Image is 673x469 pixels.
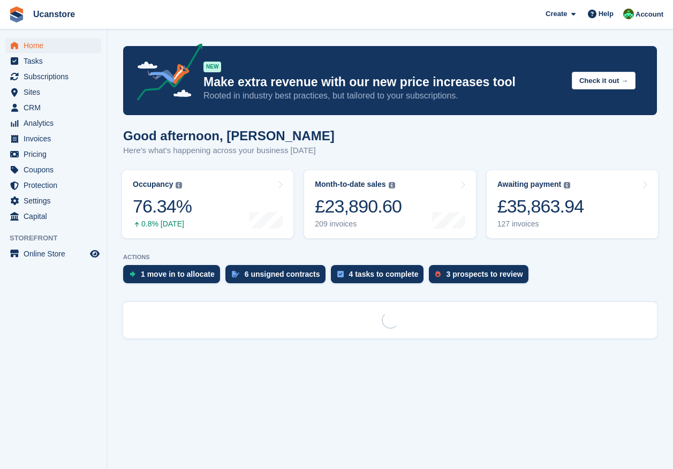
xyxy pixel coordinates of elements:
img: icon-info-grey-7440780725fd019a000dd9b08b2336e03edf1995a4989e88bcd33f0948082b44.svg [389,182,395,188]
img: contract_signature_icon-13c848040528278c33f63329250d36e43548de30e8caae1d1a13099fd9432cc5.svg [232,271,239,277]
a: Ucanstore [29,5,79,23]
div: 1 move in to allocate [141,270,215,278]
a: Month-to-date sales £23,890.60 209 invoices [304,170,475,238]
a: menu [5,147,101,162]
a: menu [5,69,101,84]
div: 209 invoices [315,220,402,229]
p: Make extra revenue with our new price increases tool [203,74,563,90]
a: menu [5,54,101,69]
a: menu [5,209,101,224]
a: menu [5,131,101,146]
span: Invoices [24,131,88,146]
span: Tasks [24,54,88,69]
a: Awaiting payment £35,863.94 127 invoices [487,170,658,238]
div: Occupancy [133,180,173,189]
span: Analytics [24,116,88,131]
a: menu [5,38,101,53]
div: 76.34% [133,195,192,217]
div: Month-to-date sales [315,180,385,189]
a: 3 prospects to review [429,265,533,289]
div: £35,863.94 [497,195,584,217]
img: stora-icon-8386f47178a22dfd0bd8f6a31ec36ba5ce8667c1dd55bd0f319d3a0aa187defe.svg [9,6,25,22]
a: menu [5,193,101,208]
span: Coupons [24,162,88,177]
a: menu [5,178,101,193]
a: Preview store [88,247,101,260]
a: menu [5,100,101,115]
a: Occupancy 76.34% 0.8% [DATE] [122,170,293,238]
span: Online Store [24,246,88,261]
p: ACTIONS [123,254,657,261]
img: icon-info-grey-7440780725fd019a000dd9b08b2336e03edf1995a4989e88bcd33f0948082b44.svg [176,182,182,188]
img: icon-info-grey-7440780725fd019a000dd9b08b2336e03edf1995a4989e88bcd33f0948082b44.svg [564,182,570,188]
div: Awaiting payment [497,180,562,189]
span: CRM [24,100,88,115]
span: Settings [24,193,88,208]
span: Sites [24,85,88,100]
div: 3 prospects to review [446,270,523,278]
span: Subscriptions [24,69,88,84]
p: Rooted in industry best practices, but tailored to your subscriptions. [203,90,563,102]
span: Capital [24,209,88,224]
a: menu [5,162,101,177]
span: Pricing [24,147,88,162]
img: price-adjustments-announcement-icon-8257ccfd72463d97f412b2fc003d46551f7dbcb40ab6d574587a9cd5c0d94... [128,43,203,104]
h1: Good afternoon, [PERSON_NAME] [123,128,335,143]
p: Here's what's happening across your business [DATE] [123,145,335,157]
img: prospect-51fa495bee0391a8d652442698ab0144808aea92771e9ea1ae160a38d050c398.svg [435,271,441,277]
div: £23,890.60 [315,195,402,217]
a: 6 unsigned contracts [225,265,331,289]
span: Help [599,9,614,19]
div: 4 tasks to complete [349,270,419,278]
a: 1 move in to allocate [123,265,225,289]
img: move_ins_to_allocate_icon-fdf77a2bb77ea45bf5b3d319d69a93e2d87916cf1d5bf7949dd705db3b84f3ca.svg [130,271,135,277]
span: Create [546,9,567,19]
div: 0.8% [DATE] [133,220,192,229]
button: Check it out → [572,72,636,89]
a: 4 tasks to complete [331,265,429,289]
a: menu [5,85,101,100]
img: task-75834270c22a3079a89374b754ae025e5fb1db73e45f91037f5363f120a921f8.svg [337,271,344,277]
a: menu [5,116,101,131]
a: menu [5,246,101,261]
span: Home [24,38,88,53]
span: Storefront [10,233,107,244]
div: 6 unsigned contracts [245,270,320,278]
div: NEW [203,62,221,72]
div: 127 invoices [497,220,584,229]
span: Protection [24,178,88,193]
span: Account [636,9,663,20]
img: Leanne Tythcott [623,9,634,19]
